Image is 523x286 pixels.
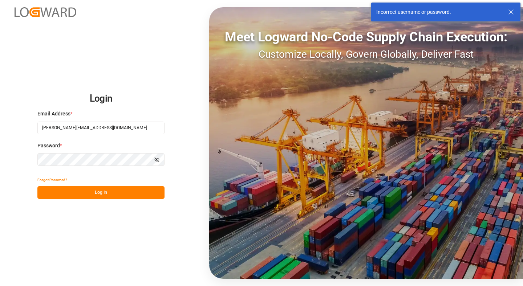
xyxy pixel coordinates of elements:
button: Log In [37,186,165,199]
div: Customize Locally, Govern Globally, Deliver Fast [209,47,523,62]
img: Logward_new_orange.png [15,7,76,17]
span: Email Address [37,110,70,118]
span: Password [37,142,60,150]
div: Incorrect username or password. [376,8,501,16]
div: Meet Logward No-Code Supply Chain Execution: [209,27,523,47]
h2: Login [37,87,165,110]
input: Enter your email [37,122,165,134]
button: Forgot Password? [37,173,67,186]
